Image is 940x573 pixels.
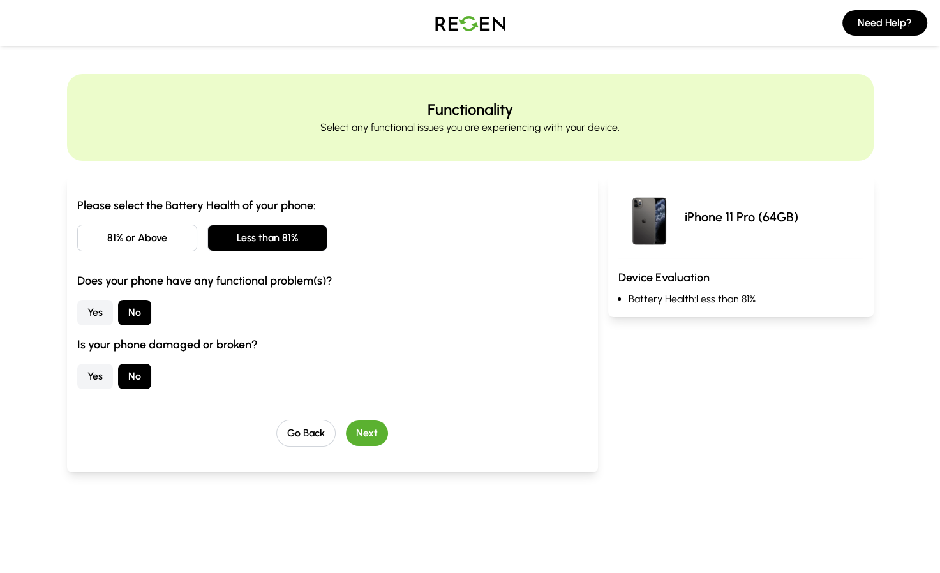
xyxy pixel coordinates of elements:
[685,208,798,226] p: iPhone 11 Pro (64GB)
[77,300,113,325] button: Yes
[77,272,588,290] h3: Does your phone have any functional problem(s)?
[426,5,515,41] img: Logo
[618,269,863,286] h3: Device Evaluation
[207,225,327,251] button: Less than 81%
[428,100,513,120] h2: Functionality
[618,186,680,248] img: iPhone 11 Pro
[77,225,197,251] button: 81% or Above
[842,10,927,36] button: Need Help?
[118,300,151,325] button: No
[77,336,588,353] h3: Is your phone damaged or broken?
[77,197,588,214] h3: Please select the Battery Health of your phone:
[77,364,113,389] button: Yes
[118,364,151,389] button: No
[276,420,336,447] button: Go Back
[629,292,863,307] li: Battery Health: Less than 81%
[320,120,620,135] p: Select any functional issues you are experiencing with your device.
[346,420,388,446] button: Next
